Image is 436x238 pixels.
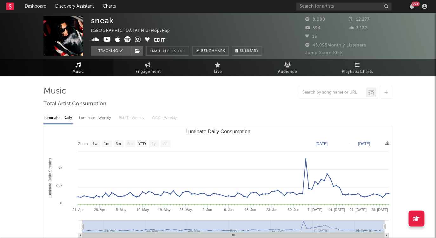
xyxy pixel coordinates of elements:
text: 1y [152,142,156,146]
a: Benchmark [192,46,229,56]
text: 16. Jun [245,208,256,212]
span: Audience [278,68,298,76]
text: 2. Jun [203,208,212,212]
text: 12. May [136,208,149,212]
text: 2.5k [56,183,62,187]
span: 45,095 Monthly Listeners [305,43,366,47]
button: 99+ [410,4,414,9]
text: 7. [DATE] [308,208,323,212]
text: 23. Jun [266,208,278,212]
button: Tracking [91,46,131,56]
text: 19. May [158,208,171,212]
span: 3,132 [349,26,367,30]
div: Luminate - Weekly [79,113,112,123]
em: Off [178,50,186,53]
text: 28. Apr [94,208,105,212]
button: Edit [154,36,165,44]
input: Search by song name or URL [299,90,366,95]
text: Zoom [78,142,88,146]
text: 21. [DATE] [350,208,367,212]
span: Live [214,68,222,76]
text: 14. [DATE] [328,208,345,212]
text: 28. [DATE] [371,208,388,212]
input: Search for artists [296,3,392,10]
a: Music [43,59,113,76]
div: [GEOGRAPHIC_DATA] | Hip-Hop/Rap [91,27,177,35]
a: Engagement [113,59,183,76]
div: Luminate - Daily [43,113,73,123]
text: 9. Jun [224,208,234,212]
text: 30. Jun [288,208,299,212]
text: YTD [138,142,146,146]
span: Summary [240,49,259,53]
text: 5k [58,165,62,169]
span: Benchmark [201,47,225,55]
span: Music [73,68,84,76]
span: Engagement [135,68,161,76]
a: Live [183,59,253,76]
text: 1w [93,142,98,146]
text: 1m [104,142,109,146]
text: [DATE] [358,142,370,146]
text: 0 [60,201,62,205]
button: Summary [232,46,262,56]
span: 12,277 [349,17,370,22]
text: 6m [128,142,133,146]
text: 21. Apr [73,208,84,212]
text: Luminate Daily Streams [48,158,52,198]
span: Total Artist Consumption [43,100,106,108]
span: 8,080 [305,17,325,22]
button: Email AlertsOff [146,46,189,56]
span: 15 [305,35,317,39]
span: Playlists/Charts [342,68,373,76]
text: 26. May [180,208,192,212]
a: Playlists/Charts [323,59,393,76]
div: sneak [91,16,114,25]
text: → [347,142,351,146]
text: 5. May [116,208,127,212]
div: 99 + [412,2,420,6]
text: Luminate Daily Consumption [186,129,251,134]
text: All [163,142,167,146]
span: 594 [305,26,321,30]
span: Jump Score: 80.5 [305,51,343,55]
a: Audience [253,59,323,76]
text: 3m [116,142,121,146]
text: [DATE] [316,142,328,146]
